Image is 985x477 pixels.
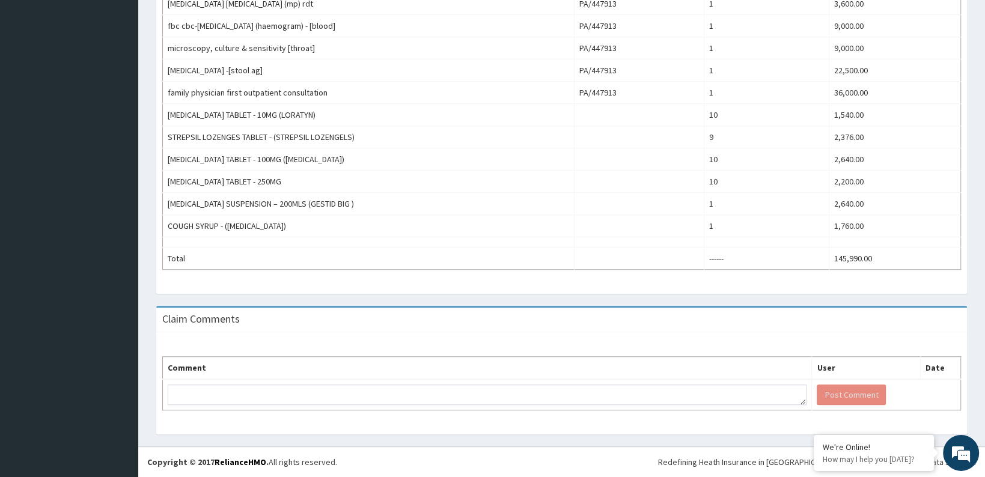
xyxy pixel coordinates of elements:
td: 9,000.00 [829,15,960,37]
td: 1,760.00 [829,215,960,237]
td: 1 [704,15,829,37]
td: 1 [704,193,829,215]
a: RelianceHMO [215,457,266,467]
td: PA/447913 [574,37,704,59]
td: fbc cbc-[MEDICAL_DATA] (haemogram) - [blood] [163,15,575,37]
td: 10 [704,104,829,126]
span: We're online! [70,151,166,273]
td: 10 [704,171,829,193]
td: 2,640.00 [829,148,960,171]
td: 9,000.00 [829,37,960,59]
td: 2,376.00 [829,126,960,148]
td: 1 [704,82,829,104]
td: [MEDICAL_DATA] TABLET - 10MG (LORATYN) [163,104,575,126]
button: Post Comment [817,384,886,405]
td: 10 [704,148,829,171]
td: [MEDICAL_DATA] -[stool ag] [163,59,575,82]
td: [MEDICAL_DATA] TABLET - 250MG [163,171,575,193]
th: Date [920,357,960,380]
div: We're Online! [823,442,925,452]
td: 22,500.00 [829,59,960,82]
td: PA/447913 [574,59,704,82]
strong: Copyright © 2017 . [147,457,269,467]
td: 36,000.00 [829,82,960,104]
td: PA/447913 [574,82,704,104]
td: 2,200.00 [829,171,960,193]
div: Minimize live chat window [197,6,226,35]
textarea: Type your message and hit 'Enter' [6,328,229,370]
td: 1 [704,215,829,237]
td: family physician first outpatient consultation [163,82,575,104]
td: PA/447913 [574,15,704,37]
td: 2,640.00 [829,193,960,215]
td: [MEDICAL_DATA] TABLET - 100MG ([MEDICAL_DATA]) [163,148,575,171]
td: COUGH SYRUP - ([MEDICAL_DATA]) [163,215,575,237]
h3: Claim Comments [162,314,240,324]
img: d_794563401_company_1708531726252_794563401 [22,60,49,90]
td: Total [163,248,575,270]
td: 1 [704,59,829,82]
th: User [812,357,920,380]
td: 1,540.00 [829,104,960,126]
td: ------ [704,248,829,270]
div: Redefining Heath Insurance in [GEOGRAPHIC_DATA] using Telemedicine and Data Science! [658,456,976,468]
td: [MEDICAL_DATA] SUSPENSION – 200MLS (GESTID BIG ) [163,193,575,215]
td: STREPSIL LOZENGES TABLET - (STREPSIL LOZENGELS) [163,126,575,148]
footer: All rights reserved. [138,446,985,477]
p: How may I help you today? [823,454,925,464]
td: 9 [704,126,829,148]
td: 1 [704,37,829,59]
th: Comment [163,357,812,380]
td: 145,990.00 [829,248,960,270]
div: Chat with us now [63,67,202,83]
td: microscopy, culture & sensitivity [throat] [163,37,575,59]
